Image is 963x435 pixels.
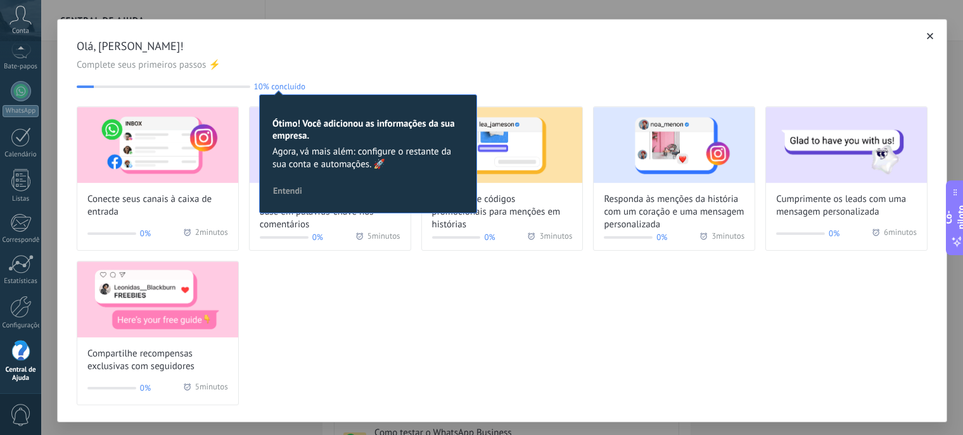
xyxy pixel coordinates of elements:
[422,107,583,183] img: Compartilhe códigos promocionais para menções em histórias
[544,230,573,241] font: minutos
[3,236,52,244] font: Correspondência
[829,228,839,239] font: 0%
[77,39,184,53] font: Olá, [PERSON_NAME]!
[200,381,228,392] font: minutos
[4,277,37,286] font: Estatísticas
[140,382,151,393] font: 0%
[140,228,151,239] font: 0%
[367,230,372,241] font: 5
[539,230,544,241] font: 3
[12,27,29,35] font: Conta
[776,193,906,218] font: Cumprimente os leads com uma mensagem personalizada
[200,227,228,237] font: minutos
[711,230,716,241] font: 3
[656,232,667,243] font: 0%
[254,81,305,92] font: 10% concluído
[272,146,451,170] font: Agora, vá mais além: configure o restante da sua conta e automações. 🚀
[87,348,195,372] font: Compartilhe recompensas exclusivas com seguidores
[250,107,411,183] img: Enviar códigos promocionais com base em palavras-chave nos comentários (modal de integração do as...
[372,230,400,241] font: minutos
[4,62,37,71] font: Bate-papos
[273,185,302,196] font: Entendi
[195,381,200,392] font: 5
[6,106,35,115] font: WhatsApp
[267,181,308,200] button: Entendi
[77,262,238,337] img: Compartilhe recompensas exclusivas com seguidores
[87,193,212,218] font: Conecte seus canais à caixa de entrada
[604,193,744,230] font: Responda às menções da história com um coração e uma mensagem personalizada
[77,59,220,71] font: Complete seus primeiros passos ⚡
[312,232,323,243] font: 0%
[766,107,927,183] img: Cumprimente os leads com uma mensagem personalizada (modal de integração do assistente)
[432,193,561,230] font: Compartilhe códigos promocionais para menções em histórias
[195,227,200,237] font: 2
[5,365,35,382] font: Central de Ajuda
[888,227,917,237] font: minutos
[884,227,888,237] font: 6
[4,150,36,159] font: Calendário
[272,118,455,142] font: Ótimo! Você adicionou as informações da sua empresa.
[484,232,495,243] font: 0%
[716,230,744,241] font: minutos
[77,107,238,183] img: Conecte seus canais à caixa de entrada
[594,107,755,183] img: Responda às menções da história com um coração e uma mensagem personalizada
[3,321,44,330] font: Configurações
[12,194,29,203] font: Listas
